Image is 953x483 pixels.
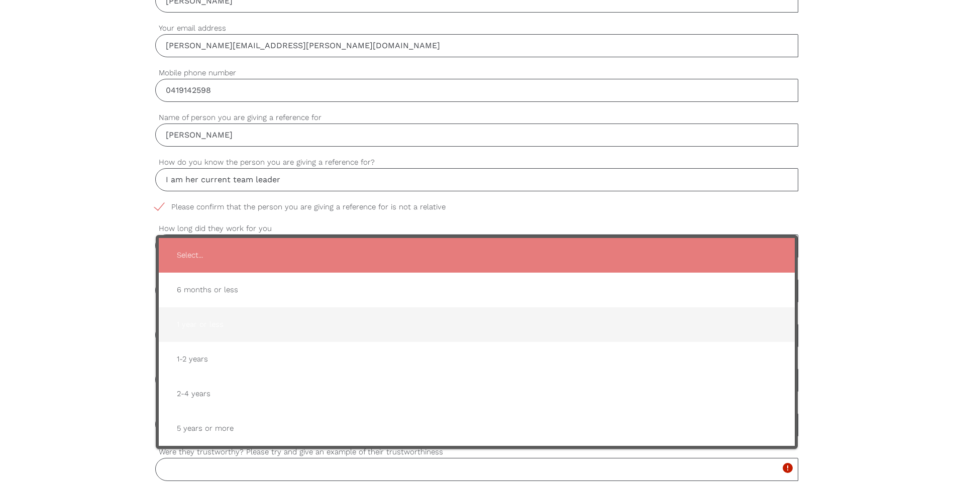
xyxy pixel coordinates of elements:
i: error [782,462,794,474]
label: Mobile phone number [155,67,798,79]
label: Your email address [155,23,798,34]
label: What tasks did the person have to perform in this role? [155,312,798,324]
label: What areas can they improve upon? [155,402,798,413]
label: What was the name of the organisation you both worked for? [155,268,798,279]
span: 5 years or more [169,416,785,441]
span: 2-4 years [169,382,785,406]
label: Were they trustworthy? Please try and give an example of their trustworthiness [155,446,798,458]
label: Name of person you are giving a reference for [155,112,798,124]
label: How do you know the person you are giving a reference for? [155,157,798,168]
span: Please confirm that the person you are giving a reference for is not a relative [155,201,465,213]
span: 1 year or less [169,312,785,337]
span: 1-2 years [169,347,785,372]
label: How long did they work for you [155,223,798,234]
label: What were their strengths? [155,357,798,369]
span: 6 months or less [169,278,785,302]
span: Select... [169,243,785,268]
